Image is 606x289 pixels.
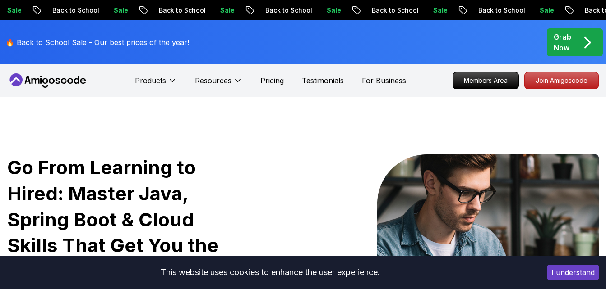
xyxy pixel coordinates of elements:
[7,154,245,284] h1: Go From Learning to Hired: Master Java, Spring Boot & Cloud Skills That Get You the
[195,75,231,86] p: Resources
[213,6,241,15] p: Sale
[362,75,406,86] a: For Business
[45,6,106,15] p: Back to School
[302,75,344,86] a: Testimonials
[532,6,561,15] p: Sale
[547,265,599,280] button: Accept cookies
[525,72,598,89] p: Join Amigoscode
[5,37,189,48] p: 🔥 Back to School Sale - Our best prices of the year!
[135,75,177,93] button: Products
[453,72,519,89] a: Members Area
[135,75,166,86] p: Products
[471,6,532,15] p: Back to School
[554,32,571,53] p: Grab Now
[106,6,135,15] p: Sale
[426,6,454,15] p: Sale
[524,72,599,89] a: Join Amigoscode
[7,262,533,282] div: This website uses cookies to enhance the user experience.
[260,75,284,86] a: Pricing
[364,6,426,15] p: Back to School
[319,6,348,15] p: Sale
[151,6,213,15] p: Back to School
[453,72,518,89] p: Members Area
[258,6,319,15] p: Back to School
[195,75,242,93] button: Resources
